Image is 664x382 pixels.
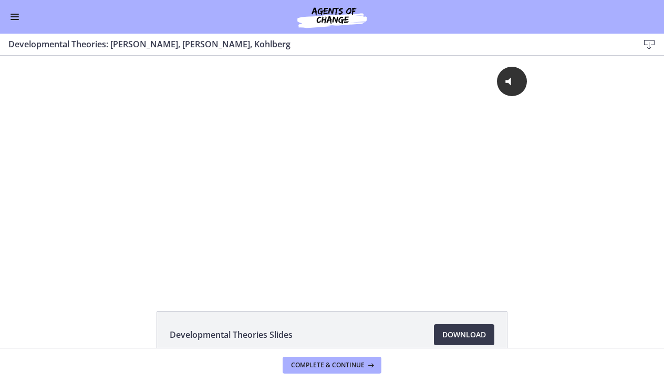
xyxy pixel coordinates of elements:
[283,357,381,374] button: Complete & continue
[497,11,527,41] button: Click for sound
[170,328,293,341] span: Developmental Theories Slides
[291,361,365,369] span: Complete & continue
[434,324,494,345] a: Download
[442,328,486,341] span: Download
[8,11,21,23] button: Enable menu
[269,4,395,29] img: Agents of Change
[8,38,622,50] h3: Developmental Theories: [PERSON_NAME], [PERSON_NAME], Kohlberg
